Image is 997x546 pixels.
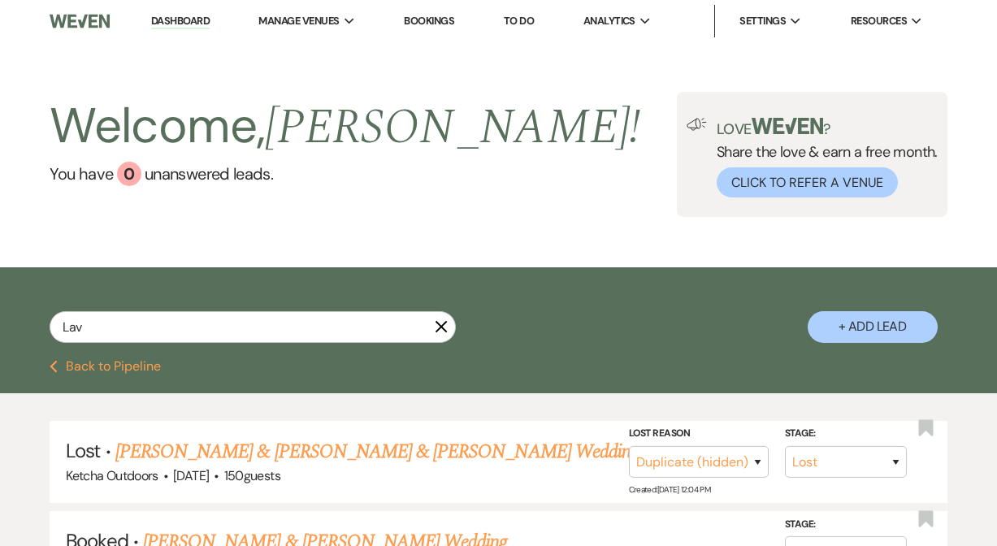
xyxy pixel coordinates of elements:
[785,516,907,534] label: Stage:
[504,14,534,28] a: To Do
[50,360,161,373] button: Back to Pipeline
[739,13,786,29] span: Settings
[687,118,707,131] img: loud-speaker-illustration.svg
[224,467,280,484] span: 150 guests
[258,13,339,29] span: Manage Venues
[117,162,141,186] div: 0
[707,118,938,197] div: Share the love & earn a free month.
[115,437,639,466] a: [PERSON_NAME] & [PERSON_NAME] & [PERSON_NAME] Wedding
[50,311,456,343] input: Search by name, event date, email address or phone number
[50,4,110,38] img: Weven Logo
[752,118,824,134] img: weven-logo-green.svg
[808,311,938,343] button: + Add Lead
[50,162,640,186] a: You have 0 unanswered leads.
[785,425,907,443] label: Stage:
[629,484,710,495] span: Created: [DATE] 12:04 PM
[50,92,640,162] h2: Welcome,
[629,425,769,443] label: Lost Reason
[583,13,635,29] span: Analytics
[151,14,210,29] a: Dashboard
[404,14,454,28] a: Bookings
[66,467,158,484] span: Ketcha Outdoors
[173,467,209,484] span: [DATE]
[717,118,938,136] p: Love ?
[851,13,907,29] span: Resources
[717,167,898,197] button: Click to Refer a Venue
[66,438,100,463] span: Lost
[265,90,640,165] span: [PERSON_NAME] !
